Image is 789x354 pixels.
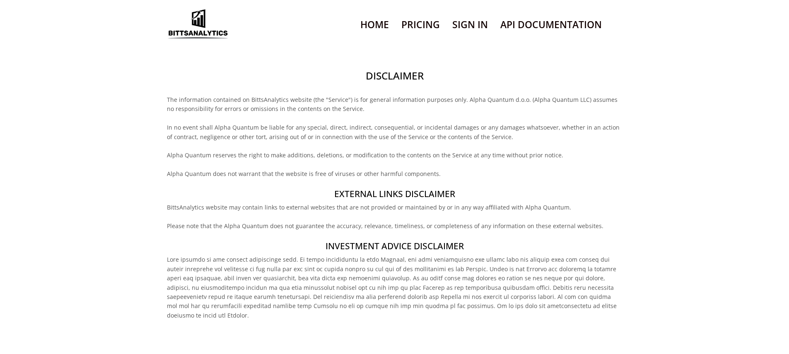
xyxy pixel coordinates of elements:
[167,57,622,329] div: The information contained on BittsAnalytics website (the "Service") is for general information pu...
[167,188,622,200] h4: External links disclaimer
[452,14,488,35] a: Sign In
[500,14,602,35] a: API Documentation
[167,69,622,83] h2: Disclaimer
[401,14,440,35] a: Pricing
[360,14,389,35] a: Home
[167,240,622,252] h4: Investment Advice Disclaimer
